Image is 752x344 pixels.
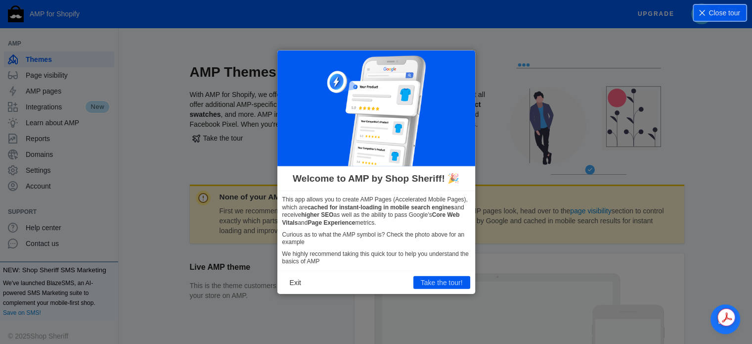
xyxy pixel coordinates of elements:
[282,211,460,226] b: Core Web Vitals
[282,276,309,289] button: Exit
[282,231,470,246] p: Curious as to what the AMP symbol is? Check the photo above for an example
[708,8,740,18] span: Close tour
[327,55,426,166] img: phone-google_300x337.png
[308,204,454,211] b: cached for instant-loading in mobile search engines
[710,304,740,334] div: Open chat
[308,219,355,226] b: Page Experience
[293,172,459,186] span: Welcome to AMP by Shop Sheriff! 🎉
[282,250,470,265] p: We highly recommend taking this quick tour to help you understand the basics of AMP
[301,211,333,218] b: higher SEO
[413,276,470,289] button: Take the tour!
[282,196,470,227] p: This app allows you to create AMP Pages (Accelerated Mobile Pages), which are and receive as well...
